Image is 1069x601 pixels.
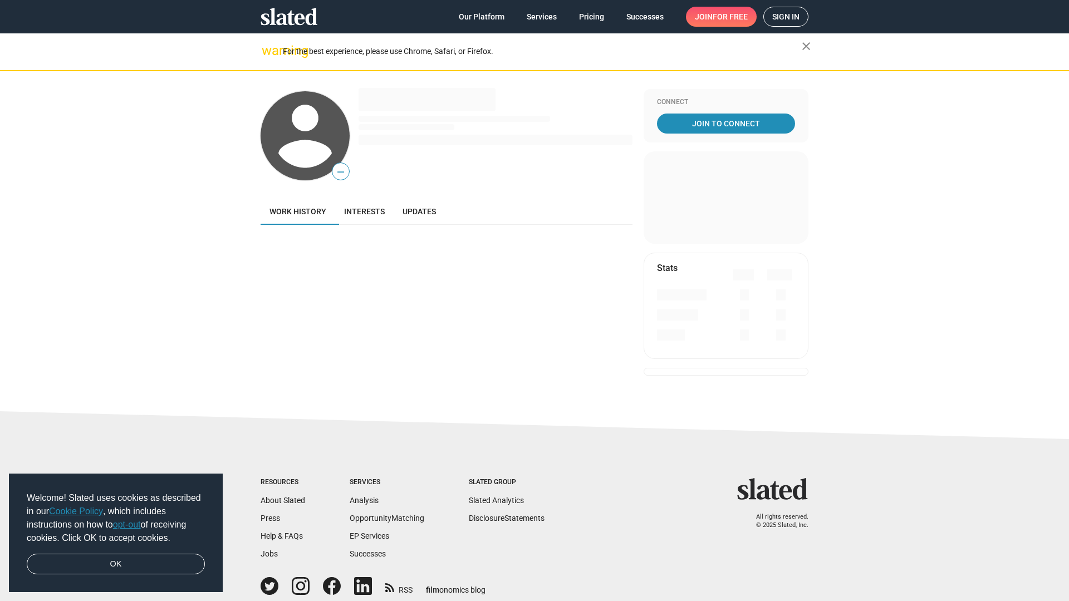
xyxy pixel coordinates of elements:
[350,531,389,540] a: EP Services
[626,7,664,27] span: Successes
[713,7,748,27] span: for free
[518,7,566,27] a: Services
[350,478,424,487] div: Services
[617,7,673,27] a: Successes
[579,7,604,27] span: Pricing
[49,506,103,516] a: Cookie Policy
[426,576,486,595] a: filmonomics blog
[283,44,802,59] div: For the best experience, please use Chrome, Safari, or Firefox.
[350,514,424,523] a: OpportunityMatching
[763,7,808,27] a: Sign in
[686,7,757,27] a: Joinfor free
[657,262,678,274] mat-card-title: Stats
[394,198,445,225] a: Updates
[113,520,141,529] a: opt-out
[659,114,793,134] span: Join To Connect
[350,549,386,558] a: Successes
[570,7,613,27] a: Pricing
[269,207,326,216] span: Work history
[800,40,813,53] mat-icon: close
[261,514,280,523] a: Press
[527,7,557,27] span: Services
[385,578,413,595] a: RSS
[332,165,349,179] span: —
[426,585,439,594] span: film
[261,198,335,225] a: Work history
[469,496,524,505] a: Slated Analytics
[772,7,800,26] span: Sign in
[469,514,545,523] a: DisclosureStatements
[9,474,223,593] div: cookieconsent
[350,496,379,505] a: Analysis
[262,44,275,57] mat-icon: warning
[344,207,385,216] span: Interests
[657,114,795,134] a: Join To Connect
[261,478,305,487] div: Resources
[459,7,504,27] span: Our Platform
[261,496,305,505] a: About Slated
[261,549,278,558] a: Jobs
[261,531,303,540] a: Help & FAQs
[27,491,205,545] span: Welcome! Slated uses cookies as described in our , which includes instructions on how to of recei...
[469,478,545,487] div: Slated Group
[403,207,436,216] span: Updates
[335,198,394,225] a: Interests
[695,7,748,27] span: Join
[450,7,513,27] a: Our Platform
[27,554,205,575] a: dismiss cookie message
[657,98,795,107] div: Connect
[744,513,808,529] p: All rights reserved. © 2025 Slated, Inc.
